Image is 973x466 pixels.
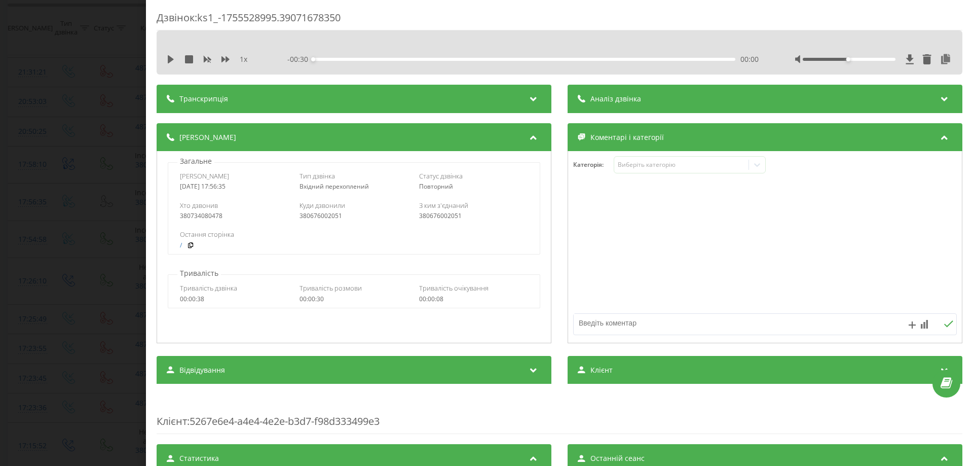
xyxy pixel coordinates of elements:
[287,54,313,64] span: - 00:30
[180,183,289,190] div: [DATE] 17:56:35
[180,171,229,181] span: [PERSON_NAME]
[419,296,528,303] div: 00:00:08
[419,182,453,191] span: Повторний
[590,94,641,104] span: Аналіз дзвінка
[157,11,962,30] div: Дзвінок : ks1_-1755528995.39071678350
[179,94,228,104] span: Транскрипція
[177,156,214,166] p: Загальне
[300,182,369,191] span: Вхідний перехоплений
[177,268,221,278] p: Тривалість
[590,453,645,463] span: Останній сеанс
[590,365,613,375] span: Клієнт
[846,57,850,61] div: Accessibility label
[300,201,345,210] span: Куди дзвонили
[180,296,289,303] div: 00:00:38
[180,230,234,239] span: Остання сторінка
[590,132,664,142] span: Коментарі і категорії
[300,171,335,181] span: Тип дзвінка
[419,283,489,293] span: Тривалість очікування
[300,283,362,293] span: Тривалість розмови
[419,201,468,210] span: З ким з'єднаний
[419,212,528,220] div: 380676002051
[311,57,315,61] div: Accessibility label
[157,394,962,434] div: : 5267e6e4-a4e4-4e2e-b3d7-f98d333499e3
[157,414,187,428] span: Клієнт
[179,365,225,375] span: Відвідування
[300,212,408,220] div: 380676002051
[419,171,463,181] span: Статус дзвінка
[573,161,614,168] h4: Категорія :
[618,161,744,169] div: Виберіть категорію
[240,54,247,64] span: 1 x
[179,132,236,142] span: [PERSON_NAME]
[180,212,289,220] div: 380734080478
[180,242,182,249] a: /
[180,201,218,210] span: Хто дзвонив
[740,54,759,64] span: 00:00
[180,283,237,293] span: Тривалість дзвінка
[300,296,408,303] div: 00:00:30
[179,453,219,463] span: Статистика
